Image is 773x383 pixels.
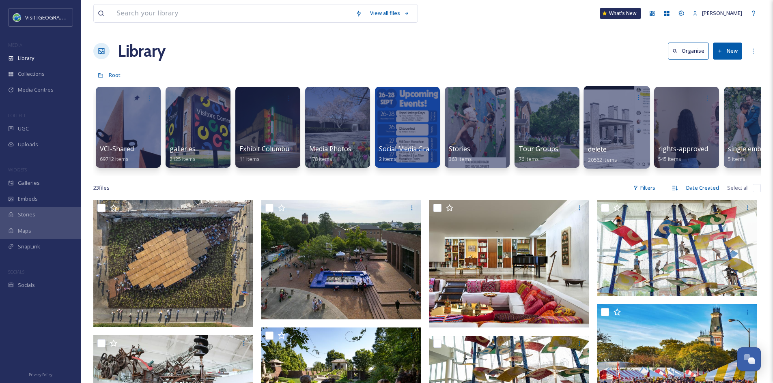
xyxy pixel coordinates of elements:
[600,8,641,19] a: What's New
[588,145,617,163] a: delete20562 items
[261,200,421,319] img: 2025 EC UDRF Pool Side_007.jpg
[13,13,21,21] img: cvctwitlogo_400x400.jpg
[629,180,659,196] div: Filters
[239,144,319,153] span: Exhibit Columbus Content
[309,144,351,153] span: Media Photos
[597,200,757,295] img: luckey-climber-RGB-credit-AndrewLaker-The-Republic-Newspaper.jpg
[93,200,253,327] img: 2025 EC MP Elipsis_001_1.jpg
[18,195,38,203] span: Embeds
[170,144,196,153] span: galleries
[449,145,472,163] a: Stories363 items
[18,179,40,187] span: Galleries
[18,125,29,133] span: UGC
[100,145,134,163] a: VCI-Shared69712 items
[429,200,589,327] img: MillerHouse-credit Hadley Fruits for Landmark Columbus Foundation (19).jpg
[682,180,723,196] div: Date Created
[658,145,708,163] a: rights-approved545 items
[658,155,681,163] span: 545 items
[658,144,708,153] span: rights-approved
[728,144,772,153] span: single embeds
[239,145,319,163] a: Exhibit Columbus Content11 items
[379,144,445,153] span: Social Media Graphics
[100,155,129,163] span: 69712 items
[519,145,558,163] a: Tour Groups76 items
[93,184,110,192] span: 23 file s
[713,43,742,59] button: New
[18,86,54,94] span: Media Centres
[588,156,617,163] span: 20562 items
[18,211,35,218] span: Stories
[18,281,35,289] span: Socials
[8,167,27,173] span: WIDGETS
[118,39,166,63] a: Library
[18,243,40,250] span: SnapLink
[29,372,52,377] span: Privacy Policy
[25,13,117,21] span: Visit [GEOGRAPHIC_DATA] [US_STATE]
[309,145,351,163] a: Media Photos178 items
[519,155,539,163] span: 76 items
[728,155,745,163] span: 5 items
[737,347,761,371] button: Open Chat
[170,145,196,163] a: galleries2125 items
[8,269,24,275] span: SOCIALS
[29,369,52,379] a: Privacy Policy
[366,5,413,21] a: View all files
[112,4,351,22] input: Search your library
[18,54,34,62] span: Library
[309,155,332,163] span: 178 items
[728,145,772,163] a: single embeds5 items
[449,144,470,153] span: Stories
[588,145,607,154] span: delete
[109,71,121,79] span: Root
[379,155,396,163] span: 2 items
[18,227,31,235] span: Maps
[170,155,196,163] span: 2125 items
[18,70,45,78] span: Collections
[239,155,260,163] span: 11 items
[727,184,749,192] span: Select all
[668,43,709,59] button: Organise
[702,9,742,17] span: [PERSON_NAME]
[449,155,472,163] span: 363 items
[8,112,26,118] span: COLLECT
[689,5,746,21] a: [PERSON_NAME]
[379,145,445,163] a: Social Media Graphics2 items
[519,144,558,153] span: Tour Groups
[100,144,134,153] span: VCI-Shared
[109,70,121,80] a: Root
[18,141,38,148] span: Uploads
[8,42,22,48] span: MEDIA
